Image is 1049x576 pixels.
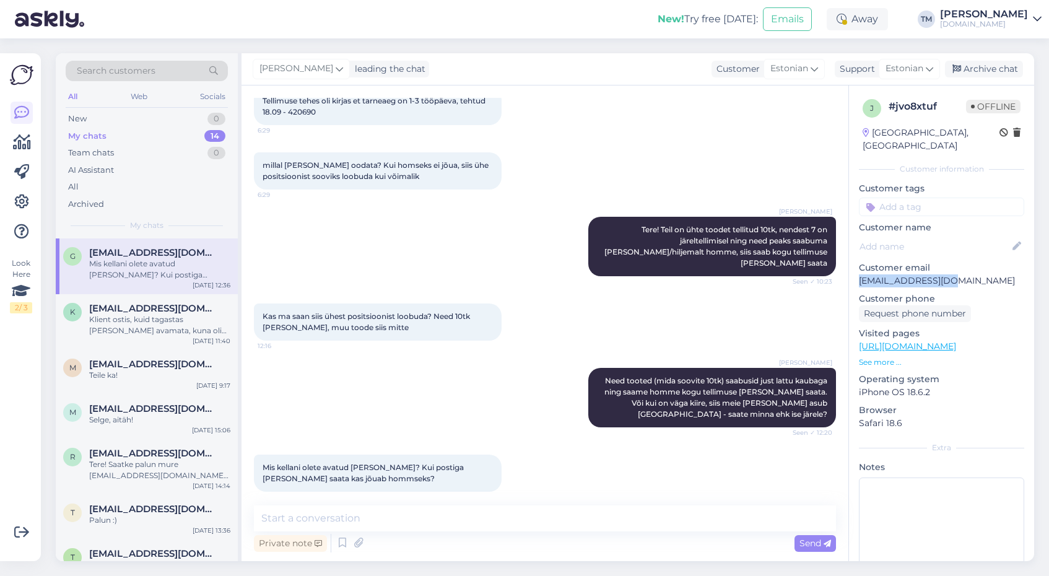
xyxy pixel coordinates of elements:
[259,62,333,76] span: [PERSON_NAME]
[860,240,1010,253] input: Add name
[786,277,832,286] span: Seen ✓ 10:23
[859,164,1024,175] div: Customer information
[71,552,75,562] span: t
[859,357,1024,368] p: See more ...
[859,461,1024,474] p: Notes
[89,314,230,336] div: Klient ostis, kuid tagastas [PERSON_NAME] avamata, kuna oli liiga suur. Kindlasti kontrollige kõi...
[886,62,923,76] span: Estonian
[966,100,1021,113] span: Offline
[859,305,971,322] div: Request phone number
[89,370,230,381] div: Teile ka!
[89,515,230,526] div: Palun :)
[10,258,32,313] div: Look Here
[263,312,472,332] span: Kas ma saan siis ühest positsioonist loobuda? Need 10tk [PERSON_NAME], muu toode siis mitte
[859,327,1024,340] p: Visited pages
[69,408,76,417] span: m
[10,63,33,87] img: Askly Logo
[859,417,1024,430] p: Safari 18.6
[89,258,230,281] div: Mis kellani olete avatud [PERSON_NAME]? Kui postiga [PERSON_NAME] saata kas jõuab hommseks?
[889,99,966,114] div: # jvo8xtuf
[70,251,76,261] span: G
[859,261,1024,274] p: Customer email
[658,12,758,27] div: Try free [DATE]:
[89,504,218,515] span: Taal.tiiu@gmail.com
[779,207,832,216] span: [PERSON_NAME]
[89,559,230,570] div: Tänan
[859,221,1024,234] p: Customer name
[859,292,1024,305] p: Customer phone
[89,403,218,414] span: maire182@gmail.com
[763,7,812,31] button: Emails
[196,381,230,390] div: [DATE] 9:17
[258,190,304,199] span: 6:29
[859,404,1024,417] p: Browser
[68,164,114,177] div: AI Assistant
[89,359,218,370] span: Merili.udekyll@gmail.com
[945,61,1023,77] div: Archive chat
[263,463,466,483] span: Mis kellani olete avatud [PERSON_NAME]? Kui postiga [PERSON_NAME] saata kas jõuab hommseks?
[89,247,218,258] span: Gorbats@icloud.com
[786,428,832,437] span: Seen ✓ 12:20
[207,147,225,159] div: 0
[193,481,230,491] div: [DATE] 14:14
[258,126,304,135] span: 6:29
[207,113,225,125] div: 0
[204,130,225,142] div: 14
[779,358,832,367] span: [PERSON_NAME]
[68,147,114,159] div: Team chats
[68,181,79,193] div: All
[66,89,80,105] div: All
[68,113,87,125] div: New
[712,63,760,76] div: Customer
[258,492,304,502] span: 12:36
[71,508,75,517] span: T
[859,182,1024,195] p: Customer tags
[89,448,218,459] span: roman1popov1@gmail.com
[69,363,76,372] span: M
[604,376,829,419] span: Need tooted (mida soovite 10tk) saabusid just lattu kaubaga ning saame homme kogu tellimuse [PERS...
[859,373,1024,386] p: Operating system
[263,160,490,181] span: millal [PERSON_NAME] oodata? Kui homseks ei jõua, siis ühe positsioonist sooviks loobuda kui võim...
[128,89,150,105] div: Web
[940,9,1028,19] div: [PERSON_NAME]
[870,103,874,113] span: j
[940,19,1028,29] div: [DOMAIN_NAME]
[193,336,230,346] div: [DATE] 11:40
[254,535,327,552] div: Private note
[89,459,230,481] div: Tere! Saatke palun mure [EMAIL_ADDRESS][DOMAIN_NAME], tema uurib Hollandist, kas saab eraldi tell...
[198,89,228,105] div: Socials
[89,414,230,425] div: Selge, aitäh!
[70,307,76,316] span: K
[193,526,230,535] div: [DATE] 13:36
[827,8,888,30] div: Away
[193,281,230,290] div: [DATE] 12:36
[859,442,1024,453] div: Extra
[604,225,829,268] span: Tere! Teil on ühte toodet tellitud 10tk, nendest 7 on järeltellimisel ning need peaks saabuma [PE...
[863,126,999,152] div: [GEOGRAPHIC_DATA], [GEOGRAPHIC_DATA]
[89,548,218,559] span: tiia.kaar@hoolekandeteenused.ee
[10,302,32,313] div: 2 / 3
[658,13,684,25] b: New!
[192,425,230,435] div: [DATE] 15:06
[89,303,218,314] span: Katlin.kleberg@gmail.com
[940,9,1042,29] a: [PERSON_NAME][DOMAIN_NAME]
[859,274,1024,287] p: [EMAIL_ADDRESS][DOMAIN_NAME]
[859,341,956,352] a: [URL][DOMAIN_NAME]
[918,11,935,28] div: TM
[130,220,163,231] span: My chats
[70,452,76,461] span: r
[258,341,304,351] span: 12:16
[77,64,155,77] span: Search customers
[350,63,425,76] div: leading the chat
[68,198,104,211] div: Archived
[799,538,831,549] span: Send
[770,62,808,76] span: Estonian
[68,130,107,142] div: My chats
[835,63,875,76] div: Support
[859,386,1024,399] p: iPhone OS 18.6.2
[859,198,1024,216] input: Add a tag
